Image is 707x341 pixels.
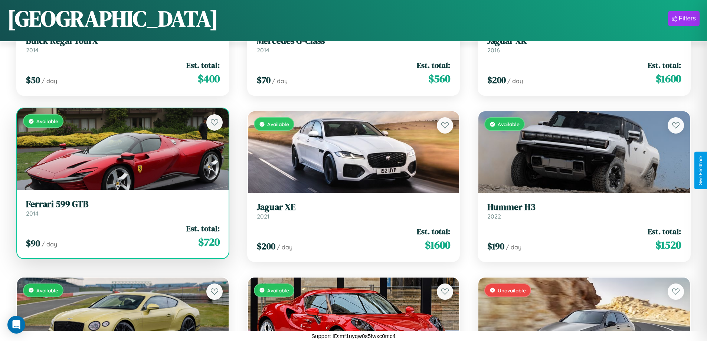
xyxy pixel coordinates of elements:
[186,60,220,71] span: Est. total:
[487,74,506,86] span: $ 200
[277,243,292,251] span: / day
[257,202,451,213] h3: Jaguar XE
[487,36,681,54] a: Jaguar XK2016
[257,36,451,54] a: Mercedes G-Class2014
[26,36,220,54] a: Buick Regal TourX2014
[648,60,681,71] span: Est. total:
[487,202,681,220] a: Hummer H32022
[311,331,396,341] p: Support ID: mf1uyqw0s5fwxc0mc4
[36,118,58,124] span: Available
[26,199,220,210] h3: Ferrari 599 GTB
[257,74,271,86] span: $ 70
[506,243,521,251] span: / day
[42,77,57,85] span: / day
[257,46,269,54] span: 2014
[257,213,269,220] span: 2021
[7,3,218,34] h1: [GEOGRAPHIC_DATA]
[42,240,57,248] span: / day
[417,226,450,237] span: Est. total:
[267,121,289,127] span: Available
[257,240,275,252] span: $ 200
[26,74,40,86] span: $ 50
[487,202,681,213] h3: Hummer H3
[648,226,681,237] span: Est. total:
[26,46,39,54] span: 2014
[26,199,220,217] a: Ferrari 599 GTB2014
[198,71,220,86] span: $ 400
[428,71,450,86] span: $ 560
[507,77,523,85] span: / day
[26,210,39,217] span: 2014
[679,15,696,22] div: Filters
[272,77,288,85] span: / day
[36,287,58,294] span: Available
[668,11,700,26] button: Filters
[26,36,220,46] h3: Buick Regal TourX
[487,213,501,220] span: 2022
[26,237,40,249] span: $ 90
[698,155,703,186] div: Give Feedback
[425,237,450,252] span: $ 1600
[417,60,450,71] span: Est. total:
[186,223,220,234] span: Est. total:
[257,36,451,46] h3: Mercedes G-Class
[487,36,681,46] h3: Jaguar XK
[257,202,451,220] a: Jaguar XE2021
[487,240,504,252] span: $ 190
[655,237,681,252] span: $ 1520
[498,121,520,127] span: Available
[198,235,220,249] span: $ 720
[7,316,25,334] div: Open Intercom Messenger
[656,71,681,86] span: $ 1600
[487,46,500,54] span: 2016
[498,287,526,294] span: Unavailable
[267,287,289,294] span: Available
